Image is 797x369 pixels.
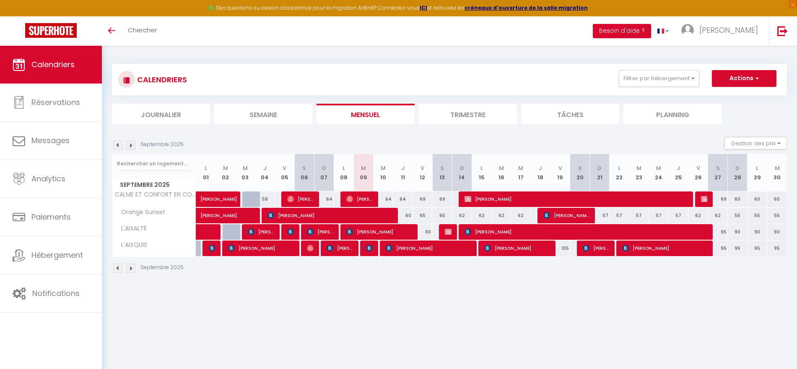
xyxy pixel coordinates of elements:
th: 01 [196,154,216,191]
th: 14 [452,154,472,191]
th: 18 [531,154,550,191]
abbr: M [223,164,228,172]
li: Tâches [521,104,619,124]
span: [PERSON_NAME] [200,203,258,219]
abbr: D [735,164,740,172]
abbr: M [656,164,661,172]
span: Orange Sunset [114,208,167,217]
div: 69 [432,191,452,207]
span: [PERSON_NAME] [583,240,609,256]
div: 55 [728,208,748,223]
span: Chercher [128,26,157,34]
abbr: S [716,164,720,172]
th: 13 [432,154,452,191]
th: 12 [413,154,432,191]
div: 69 [413,191,432,207]
abbr: M [775,164,780,172]
span: [PERSON_NAME] [228,240,294,256]
span: [PERSON_NAME] [200,187,239,203]
abbr: V [421,164,424,172]
div: 55 [748,208,767,223]
button: Filtrer par hébergement [619,70,699,87]
div: 95 [708,224,728,240]
div: 95 [728,241,748,256]
abbr: J [677,164,680,172]
a: [PERSON_NAME] [196,191,216,207]
th: 15 [472,154,491,191]
span: [PERSON_NAME] [699,25,758,35]
abbr: L [756,164,758,172]
abbr: M [361,164,366,172]
li: Semaine [214,104,312,124]
span: [PERSON_NAME] [287,191,314,207]
span: [PERSON_NAME] [287,224,294,240]
div: 90 [728,224,748,240]
div: 105 [550,241,570,256]
abbr: S [302,164,306,172]
th: 26 [688,154,708,191]
span: [PERSON_NAME] [307,224,333,240]
abbr: J [539,164,542,172]
th: 16 [491,154,511,191]
button: Actions [712,70,776,87]
span: [PERSON_NAME] [209,240,215,256]
div: 60 [767,191,787,207]
abbr: D [460,164,464,172]
abbr: S [440,164,444,172]
th: 17 [511,154,531,191]
button: Besoin d'aide ? [593,24,651,38]
th: 30 [767,154,787,191]
th: 23 [629,154,649,191]
div: 65 [413,208,432,223]
span: Hébergement [31,250,83,260]
a: Chercher [122,16,163,46]
div: 58 [255,191,275,207]
div: 64 [373,191,393,207]
th: 05 [275,154,294,191]
img: logout [777,26,788,36]
div: 65 [432,208,452,223]
div: 62 [491,208,511,223]
abbr: M [518,164,523,172]
span: [PERSON_NAME] [327,240,353,256]
a: ICI [420,4,427,11]
abbr: M [243,164,248,172]
li: Mensuel [317,104,415,124]
abbr: J [401,164,405,172]
img: ... [681,24,694,37]
span: [PERSON_NAME] [701,191,708,207]
span: [PERSON_NAME] [386,240,471,256]
div: 62 [472,208,491,223]
div: 95 [767,241,787,256]
span: [PERSON_NAME] [484,240,550,256]
span: [PERSON_NAME] [465,191,688,207]
th: 29 [748,154,767,191]
th: 02 [215,154,235,191]
span: Blocage Blocage [445,224,452,240]
abbr: J [263,164,267,172]
th: 04 [255,154,275,191]
div: 60 [748,191,767,207]
img: Super Booking [25,23,77,38]
span: Réservations [31,97,80,107]
abbr: S [578,164,582,172]
button: Gestion des prix [724,137,787,149]
th: 06 [294,154,314,191]
span: [PERSON_NAME] [622,240,708,256]
div: 62 [511,208,531,223]
abbr: L [480,164,483,172]
abbr: L [343,164,345,172]
span: Messages [31,135,70,146]
div: 60 [393,208,413,223]
a: ... [PERSON_NAME] [675,16,768,46]
a: créneaux d'ouverture de la salle migration [465,4,588,11]
a: [PERSON_NAME] [196,208,216,224]
th: 24 [649,154,669,191]
div: 57 [649,208,669,223]
span: CALME ET CONFORT EN COEUR DE VILLE [114,191,197,198]
th: 09 [353,154,373,191]
div: 95 [708,241,728,256]
div: 62 [688,208,708,223]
